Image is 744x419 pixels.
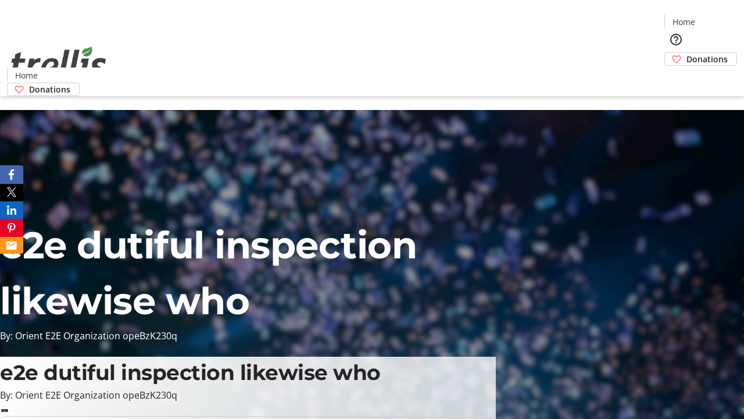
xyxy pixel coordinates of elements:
[7,34,110,92] img: Orient E2E Organization opeBzK230q's Logo
[686,53,728,65] span: Donations
[673,16,695,28] span: Home
[665,16,702,28] a: Home
[664,66,688,89] button: Cart
[664,28,688,51] button: Help
[29,83,70,95] span: Donations
[7,83,80,96] a: Donations
[15,69,38,81] span: Home
[8,69,45,81] a: Home
[664,52,737,66] a: Donations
